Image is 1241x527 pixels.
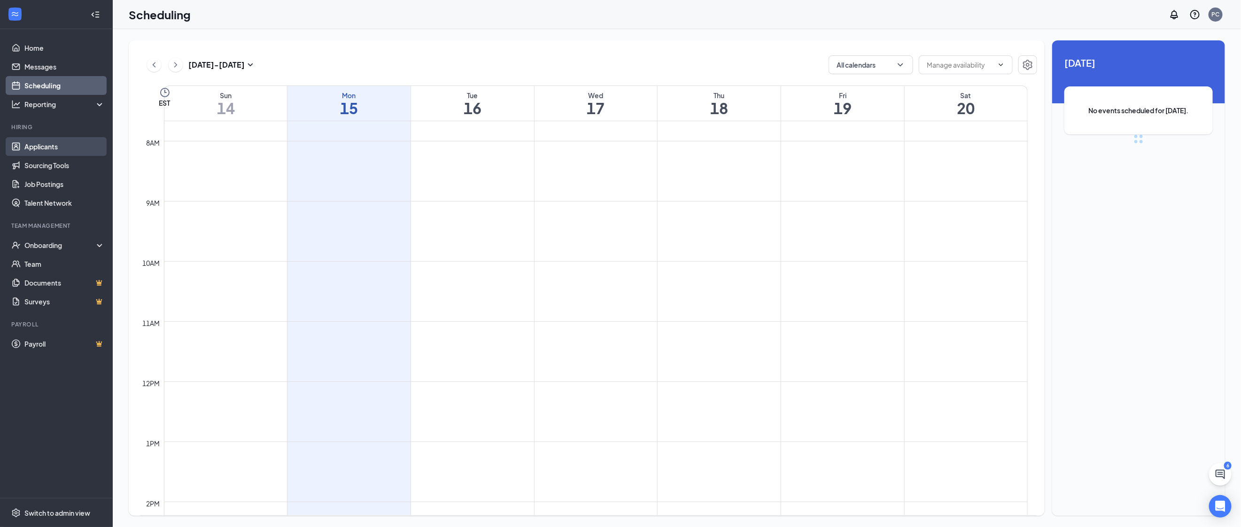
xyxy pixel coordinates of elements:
[24,194,105,212] a: Talent Network
[11,222,103,230] div: Team Management
[1169,9,1180,20] svg: Notifications
[1022,59,1033,70] svg: Settings
[1064,55,1213,70] span: [DATE]
[11,100,21,109] svg: Analysis
[171,59,180,70] svg: ChevronRight
[905,86,1027,121] a: September 20, 2025
[188,60,245,70] h3: [DATE] - [DATE]
[24,100,105,109] div: Reporting
[1215,469,1226,480] svg: ChatActive
[141,318,162,328] div: 11am
[24,76,105,95] a: Scheduling
[287,86,411,121] a: September 15, 2025
[535,86,658,121] a: September 17, 2025
[24,334,105,353] a: PayrollCrown
[905,100,1027,116] h1: 20
[91,10,100,19] svg: Collapse
[164,86,287,121] a: September 14, 2025
[1189,9,1201,20] svg: QuestionInfo
[141,378,162,388] div: 12pm
[10,9,20,19] svg: WorkstreamLogo
[997,61,1005,69] svg: ChevronDown
[24,57,105,76] a: Messages
[145,438,162,449] div: 1pm
[11,320,103,328] div: Payroll
[24,156,105,175] a: Sourcing Tools
[141,258,162,268] div: 10am
[658,100,781,116] h1: 18
[1212,10,1220,18] div: PC
[287,100,411,116] h1: 15
[1209,463,1232,486] button: ChatActive
[535,91,658,100] div: Wed
[287,91,411,100] div: Mon
[145,198,162,208] div: 9am
[11,123,103,131] div: Hiring
[149,59,159,70] svg: ChevronLeft
[658,86,781,121] a: September 18, 2025
[24,508,90,518] div: Switch to admin view
[159,98,171,108] span: EST
[147,58,161,72] button: ChevronLeft
[24,292,105,311] a: SurveysCrown
[245,59,256,70] svg: SmallChevronDown
[1018,55,1037,74] button: Settings
[145,138,162,148] div: 8am
[169,58,183,72] button: ChevronRight
[1083,105,1194,116] span: No events scheduled for [DATE].
[11,508,21,518] svg: Settings
[658,91,781,100] div: Thu
[145,498,162,509] div: 2pm
[1209,495,1232,518] div: Open Intercom Messenger
[1224,462,1232,470] div: 6
[927,60,993,70] input: Manage availability
[24,137,105,156] a: Applicants
[164,91,287,100] div: Sun
[24,240,97,250] div: Onboarding
[11,240,21,250] svg: UserCheck
[129,7,191,23] h1: Scheduling
[411,91,534,100] div: Tue
[159,87,171,98] svg: Clock
[24,273,105,292] a: DocumentsCrown
[781,100,904,116] h1: 19
[411,86,534,121] a: September 16, 2025
[896,60,905,70] svg: ChevronDown
[24,255,105,273] a: Team
[24,39,105,57] a: Home
[535,100,658,116] h1: 17
[781,86,904,121] a: September 19, 2025
[829,55,913,74] button: All calendarsChevronDown
[164,100,287,116] h1: 14
[24,175,105,194] a: Job Postings
[781,91,904,100] div: Fri
[411,100,534,116] h1: 16
[905,91,1027,100] div: Sat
